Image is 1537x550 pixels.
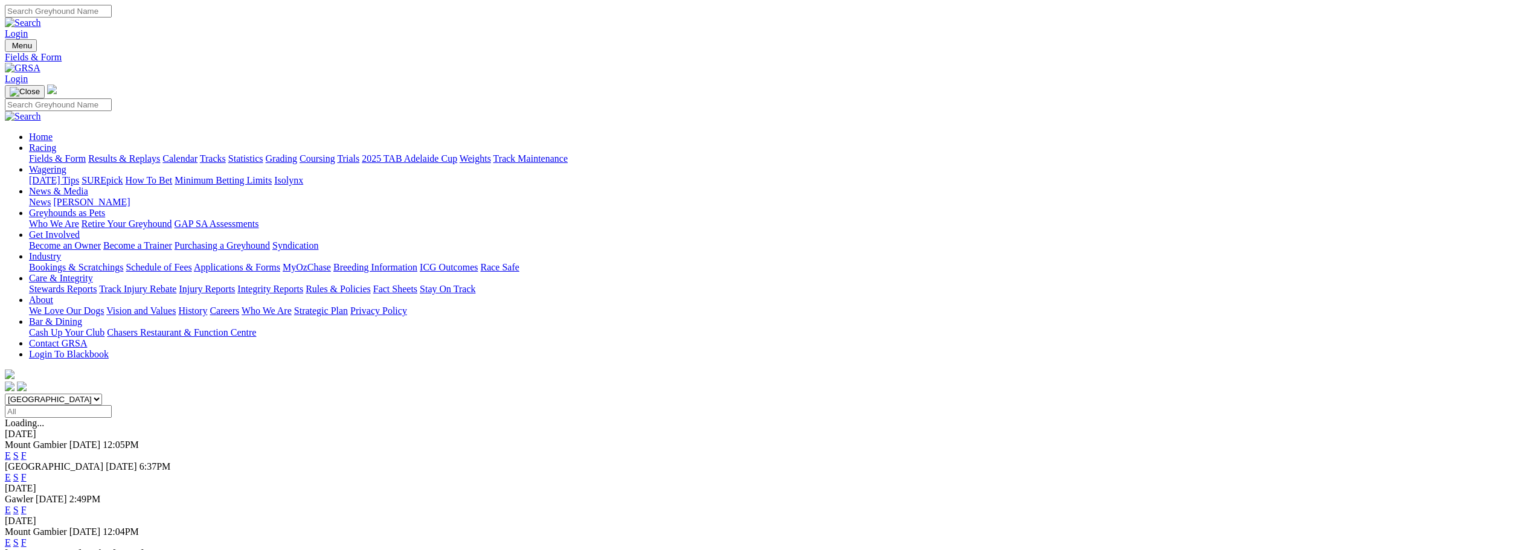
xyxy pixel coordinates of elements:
a: F [21,505,27,515]
a: Coursing [300,153,335,164]
a: Track Injury Rebate [99,284,176,294]
a: Purchasing a Greyhound [175,240,270,251]
a: [DATE] Tips [29,175,79,185]
div: Greyhounds as Pets [29,219,1532,229]
a: Become an Owner [29,240,101,251]
div: [DATE] [5,516,1532,526]
a: Home [29,132,53,142]
span: [DATE] [36,494,67,504]
div: Racing [29,153,1532,164]
img: logo-grsa-white.png [47,85,57,94]
span: Gawler [5,494,33,504]
span: Menu [12,41,32,50]
img: Search [5,18,41,28]
a: Care & Integrity [29,273,93,283]
a: F [21,472,27,482]
a: History [178,305,207,316]
span: 2:49PM [69,494,101,504]
a: Wagering [29,164,66,174]
a: Vision and Values [106,305,176,316]
a: GAP SA Assessments [175,219,259,229]
a: Tracks [200,153,226,164]
div: [DATE] [5,483,1532,494]
a: Syndication [272,240,318,251]
a: Login [5,74,28,84]
a: We Love Our Dogs [29,305,104,316]
span: [DATE] [69,526,101,537]
a: Minimum Betting Limits [175,175,272,185]
a: Fields & Form [29,153,86,164]
span: [DATE] [106,461,137,472]
a: News & Media [29,186,88,196]
a: [PERSON_NAME] [53,197,130,207]
a: Integrity Reports [237,284,303,294]
a: Chasers Restaurant & Function Centre [107,327,256,337]
a: E [5,505,11,515]
a: Login To Blackbook [29,349,109,359]
a: ICG Outcomes [420,262,478,272]
a: Privacy Policy [350,305,407,316]
span: 12:05PM [103,440,139,450]
a: How To Bet [126,175,173,185]
a: Industry [29,251,61,261]
div: Bar & Dining [29,327,1532,338]
a: Breeding Information [333,262,417,272]
button: Toggle navigation [5,39,37,52]
a: E [5,472,11,482]
a: E [5,537,11,548]
a: 2025 TAB Adelaide Cup [362,153,457,164]
span: Mount Gambier [5,440,67,450]
a: E [5,450,11,461]
img: Search [5,111,41,122]
span: 12:04PM [103,526,139,537]
a: Trials [337,153,359,164]
a: S [13,450,19,461]
img: logo-grsa-white.png [5,369,14,379]
a: Bar & Dining [29,316,82,327]
div: Care & Integrity [29,284,1532,295]
a: Who We Are [242,305,292,316]
span: [DATE] [69,440,101,450]
a: Stay On Track [420,284,475,294]
a: Bookings & Scratchings [29,262,123,272]
a: Login [5,28,28,39]
a: News [29,197,51,207]
input: Select date [5,405,112,418]
a: Isolynx [274,175,303,185]
a: Results & Replays [88,153,160,164]
a: SUREpick [82,175,123,185]
a: Strategic Plan [294,305,348,316]
a: Retire Your Greyhound [82,219,172,229]
a: Rules & Policies [306,284,371,294]
a: Careers [210,305,239,316]
img: GRSA [5,63,40,74]
a: Calendar [162,153,197,164]
a: Greyhounds as Pets [29,208,105,218]
div: [DATE] [5,429,1532,440]
a: Stewards Reports [29,284,97,294]
a: Fields & Form [5,52,1532,63]
a: Become a Trainer [103,240,172,251]
a: F [21,537,27,548]
div: Wagering [29,175,1532,186]
a: Race Safe [480,262,519,272]
div: News & Media [29,197,1532,208]
a: Weights [460,153,491,164]
a: Racing [29,142,56,153]
button: Toggle navigation [5,85,45,98]
div: About [29,305,1532,316]
img: twitter.svg [17,382,27,391]
a: Fact Sheets [373,284,417,294]
span: Loading... [5,418,44,428]
a: Grading [266,153,297,164]
a: S [13,537,19,548]
a: Get Involved [29,229,80,240]
a: Schedule of Fees [126,262,191,272]
a: Track Maintenance [493,153,568,164]
a: Who We Are [29,219,79,229]
a: Statistics [228,153,263,164]
a: F [21,450,27,461]
span: [GEOGRAPHIC_DATA] [5,461,103,472]
div: Industry [29,262,1532,273]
